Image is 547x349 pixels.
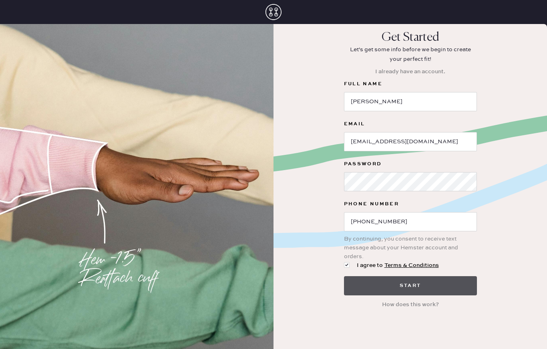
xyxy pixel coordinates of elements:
div: By continuing, you consent to receive text message about your Hemster account and orders. [344,231,477,261]
p: Let's get some info before we begin to create your perfect fit! [344,45,477,64]
label: Phone Number [344,199,477,209]
a: Terms & Conditions [384,262,439,269]
label: Full Name [344,79,477,89]
label: Password [344,159,477,169]
p: Get Started [382,30,439,45]
label: Email [344,119,477,129]
input: e.g. john@doe.com [344,132,477,151]
span: I agree to [357,261,439,270]
button: I already have an account. [370,64,450,79]
button: Start [344,276,477,295]
button: How does this work? [377,297,444,312]
input: e.g. John Doe [344,92,477,111]
input: e.g (XXX) XXXXXX [344,212,477,231]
